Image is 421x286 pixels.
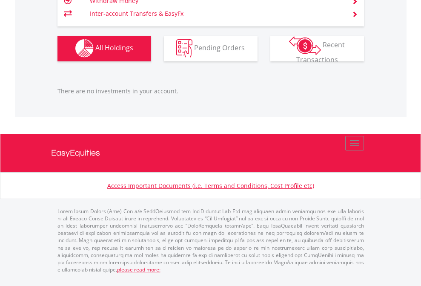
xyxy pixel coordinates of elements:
button: Recent Transactions [270,36,364,61]
button: All Holdings [57,36,151,61]
img: pending_instructions-wht.png [176,39,192,58]
img: holdings-wht.png [75,39,94,58]
a: Access Important Documents (i.e. Terms and Conditions, Cost Profile etc) [107,182,314,190]
a: EasyEquities [51,134,370,172]
p: Lorem Ipsum Dolors (Ame) Con a/e SeddOeiusmod tem InciDiduntut Lab Etd mag aliquaen admin veniamq... [57,208,364,273]
span: All Holdings [95,43,133,52]
span: Pending Orders [194,43,245,52]
p: There are no investments in your account. [57,87,364,95]
a: please read more: [117,266,160,273]
span: Recent Transactions [296,40,345,64]
td: Inter-account Transfers & EasyFx [90,7,341,20]
button: Pending Orders [164,36,258,61]
img: transactions-zar-wht.png [289,36,321,55]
